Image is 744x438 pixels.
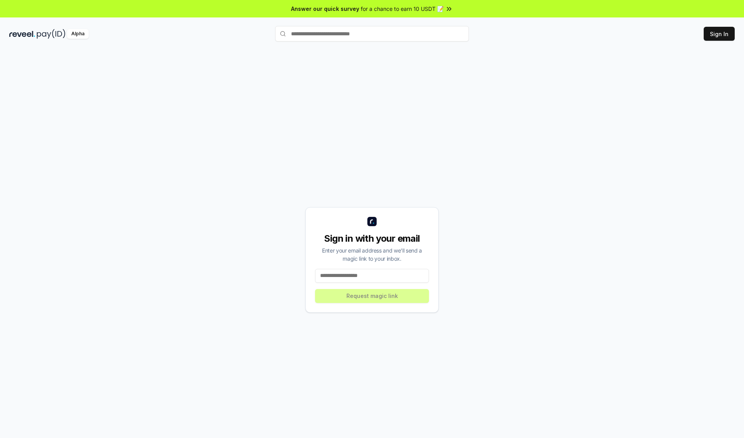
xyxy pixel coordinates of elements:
button: Sign In [704,27,735,41]
span: Answer our quick survey [291,5,359,13]
div: Sign in with your email [315,232,429,245]
img: pay_id [37,29,65,39]
span: for a chance to earn 10 USDT 📝 [361,5,444,13]
div: Enter your email address and we’ll send a magic link to your inbox. [315,246,429,263]
img: reveel_dark [9,29,35,39]
div: Alpha [67,29,89,39]
img: logo_small [367,217,377,226]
